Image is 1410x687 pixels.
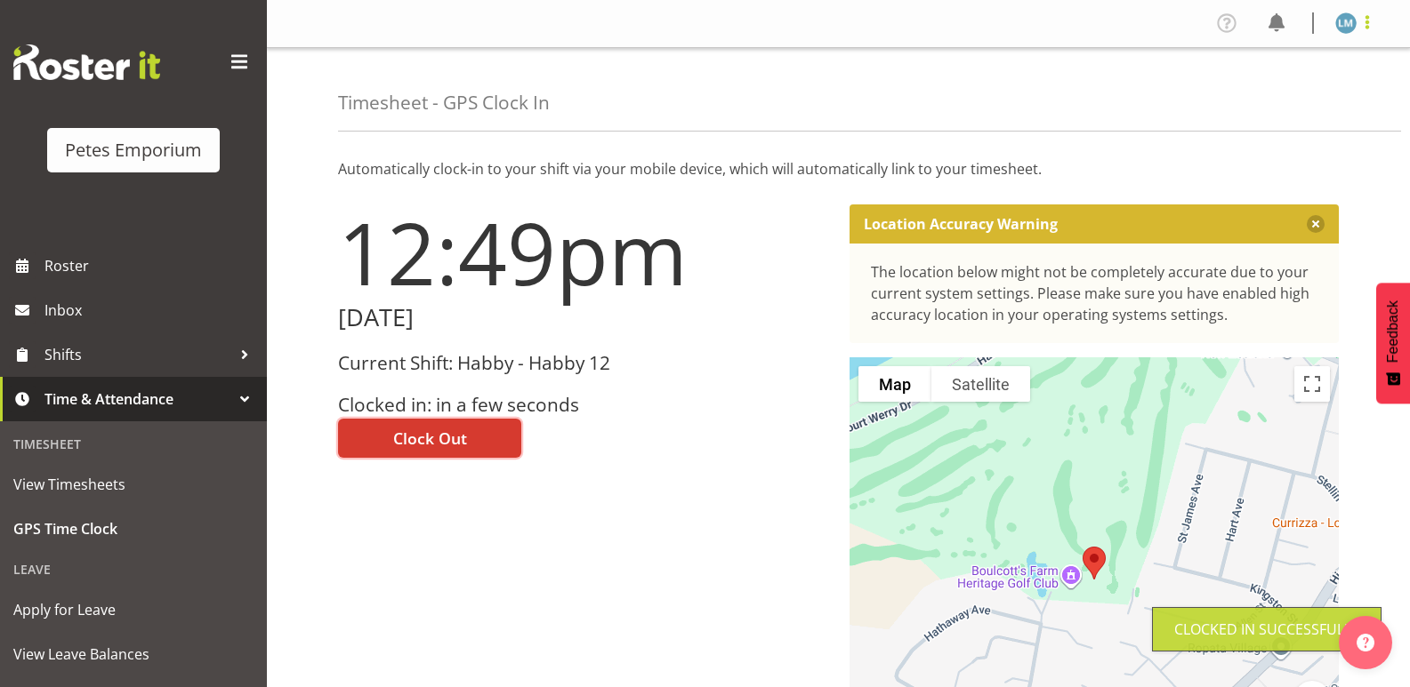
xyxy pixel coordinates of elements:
[338,419,521,458] button: Clock Out
[1174,619,1359,640] div: Clocked in Successfully
[44,252,258,279] span: Roster
[931,366,1030,402] button: Show satellite imagery
[338,204,828,300] h1: 12:49pm
[1335,12,1357,34] img: lianne-morete5410.jpg
[4,462,262,507] a: View Timesheets
[4,426,262,462] div: Timesheet
[44,341,231,368] span: Shifts
[4,587,262,632] a: Apply for Leave
[338,92,550,113] h4: Timesheet - GPS Clock In
[338,353,828,373] h3: Current Shift: Habby - Habby 12
[338,395,828,415] h3: Clocked in: in a few seconds
[44,297,258,324] span: Inbox
[1376,283,1410,403] button: Feedback - Show survey
[65,137,202,164] div: Petes Emporium
[864,215,1058,233] p: Location Accuracy Warning
[13,596,254,623] span: Apply for Leave
[4,551,262,587] div: Leave
[4,632,262,676] a: View Leave Balances
[338,158,1339,180] p: Automatically clock-in to your shift via your mobile device, which will automatically link to you...
[338,304,828,332] h2: [DATE]
[1357,634,1374,651] img: help-xxl-2.png
[1307,215,1325,233] button: Close message
[1385,300,1401,363] span: Feedback
[858,366,931,402] button: Show street map
[13,641,254,667] span: View Leave Balances
[13,515,254,542] span: GPS Time Clock
[393,427,467,450] span: Clock Out
[4,507,262,551] a: GPS Time Clock
[44,386,231,412] span: Time & Attendance
[13,471,254,498] span: View Timesheets
[871,261,1318,325] div: The location below might not be completely accurate due to your current system settings. Please m...
[1294,366,1330,402] button: Toggle fullscreen view
[13,44,160,80] img: Rosterit website logo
